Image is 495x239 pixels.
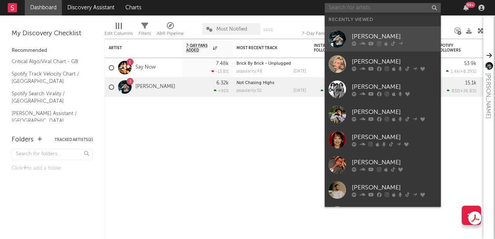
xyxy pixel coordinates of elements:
button: Save [263,28,273,32]
a: [PERSON_NAME] [325,26,441,52]
span: +8.29 % [460,70,475,74]
div: My Discovery Checklist [12,29,93,38]
a: [PERSON_NAME] [325,203,441,228]
a: Spotify Track Velocity Chart / [GEOGRAPHIC_DATA] [12,70,85,86]
span: 1.4k [451,70,459,74]
a: Spotify Search Virality / [GEOGRAPHIC_DATA] [12,89,85,105]
span: 832 [452,89,459,93]
div: 15.1k [465,81,476,86]
a: [PERSON_NAME] [325,127,441,152]
a: [PERSON_NAME] [325,177,441,203]
div: ( ) [447,88,476,93]
button: 99+ [463,5,469,11]
div: 7.48k [216,61,229,66]
a: Brick By Brick - Unplugged [236,62,291,66]
div: Filters [139,19,151,42]
span: 7-Day Fans Added [186,43,211,53]
div: Folders [12,135,34,144]
div: [DATE] [293,89,306,93]
div: Not Chasing Highs [236,81,306,85]
div: [PERSON_NAME] [352,32,437,41]
span: +26.8 % [460,89,475,93]
div: 7-Day Fans Added (7-Day Fans Added) [302,29,360,38]
div: [PERSON_NAME] [352,132,437,142]
div: ( ) [320,88,353,93]
a: [PERSON_NAME] [135,84,175,90]
a: [PERSON_NAME] [325,77,441,102]
div: Recently Viewed [329,15,437,24]
a: Not Chasing Highs [236,81,274,85]
a: [PERSON_NAME] Assistant / [GEOGRAPHIC_DATA] [12,109,85,125]
div: [PERSON_NAME] [352,107,437,117]
div: Instagram Followers [314,43,341,53]
div: -13.8 % [211,69,229,74]
a: [PERSON_NAME] [325,52,441,77]
div: Edit Columns [104,19,133,42]
div: [PERSON_NAME] [352,57,437,66]
div: Click to add a folder. [12,164,93,173]
a: [PERSON_NAME] [325,102,441,127]
div: 53.9k [464,61,476,66]
div: 6.32k [216,81,229,86]
div: [DATE] [293,69,306,74]
div: [PERSON_NAME] [352,158,437,167]
button: Tracked Artists(2) [55,138,93,142]
div: [PERSON_NAME] [352,183,437,192]
div: 99 + [466,2,475,8]
a: Say Now [135,64,156,71]
div: Brick By Brick - Unplugged [236,62,306,66]
a: Critical Algo/Viral Chart - GB [12,57,85,66]
div: Edit Columns [104,29,133,38]
div: Spotify Followers [438,43,465,53]
span: Most Notified [216,27,247,32]
div: A&R Pipeline [157,19,184,42]
div: Recommended [12,46,93,55]
div: popularity: 48 [236,69,262,74]
div: Most Recent Track [236,46,295,50]
div: +91 % [214,88,229,93]
div: ( ) [446,69,476,74]
input: Search for artists [325,3,441,13]
div: popularity: 52 [236,89,262,93]
div: Artist [109,46,167,50]
div: A&R Pipeline [157,29,184,38]
input: Search for folders... [12,149,93,160]
div: [PERSON_NAME] [352,82,437,91]
div: [PERSON_NAME] [483,73,493,119]
a: [PERSON_NAME] [325,152,441,177]
div: 7-Day Fans Added (7-Day Fans Added) [302,19,360,42]
div: Filters [139,29,151,38]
